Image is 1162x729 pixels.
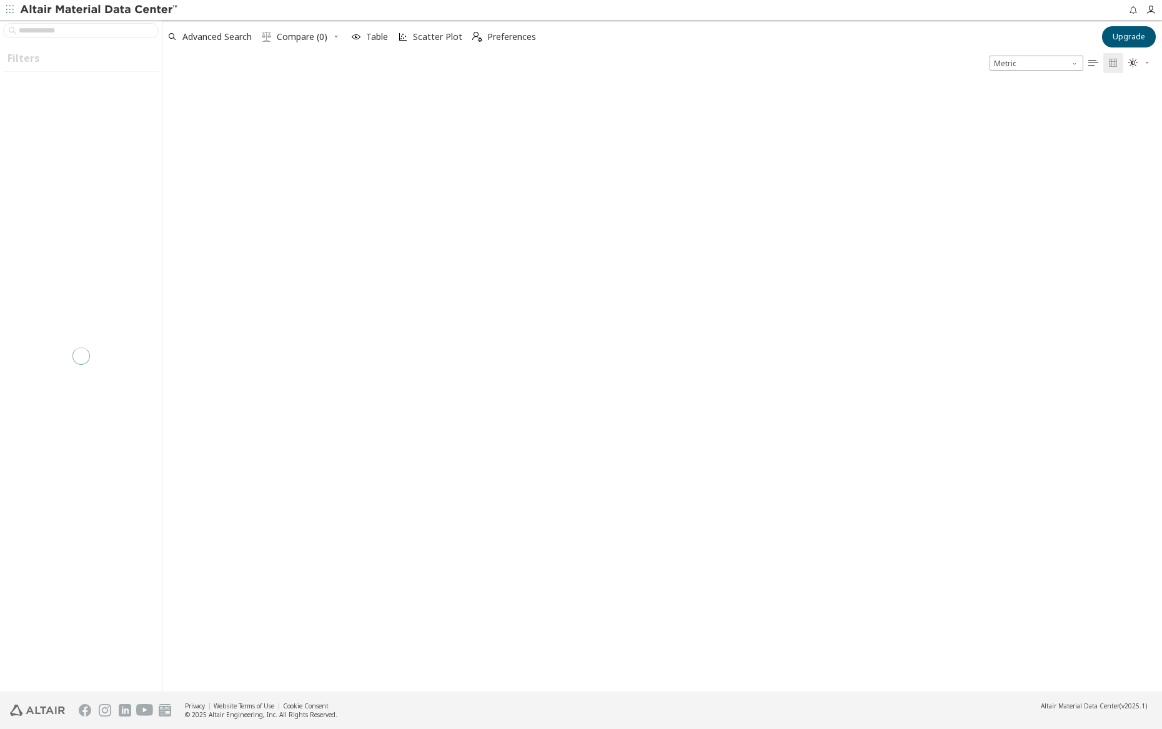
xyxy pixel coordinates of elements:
div: (v2025.1) [1041,702,1147,710]
i:  [472,32,482,42]
button: Upgrade [1102,26,1156,47]
span: Metric [990,56,1083,71]
span: Altair Material Data Center [1041,702,1120,710]
span: Scatter Plot [413,32,462,41]
button: Theme [1123,53,1156,73]
span: Upgrade [1113,32,1145,42]
a: Website Terms of Use [214,702,274,710]
div: © 2025 Altair Engineering, Inc. All Rights Reserved. [185,710,337,719]
span: Preferences [487,32,536,41]
img: Altair Engineering [10,705,65,716]
span: Table [366,32,388,41]
img: Altair Material Data Center [20,4,179,16]
button: Tile View [1103,53,1123,73]
span: Compare (0) [277,32,327,41]
span: Advanced Search [182,32,252,41]
button: Table View [1083,53,1103,73]
a: Privacy [185,702,205,710]
i:  [1108,58,1118,68]
div: Unit System [990,56,1083,71]
i:  [1088,58,1098,68]
i:  [1128,58,1138,68]
a: Cookie Consent [283,702,329,710]
i:  [262,32,272,42]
